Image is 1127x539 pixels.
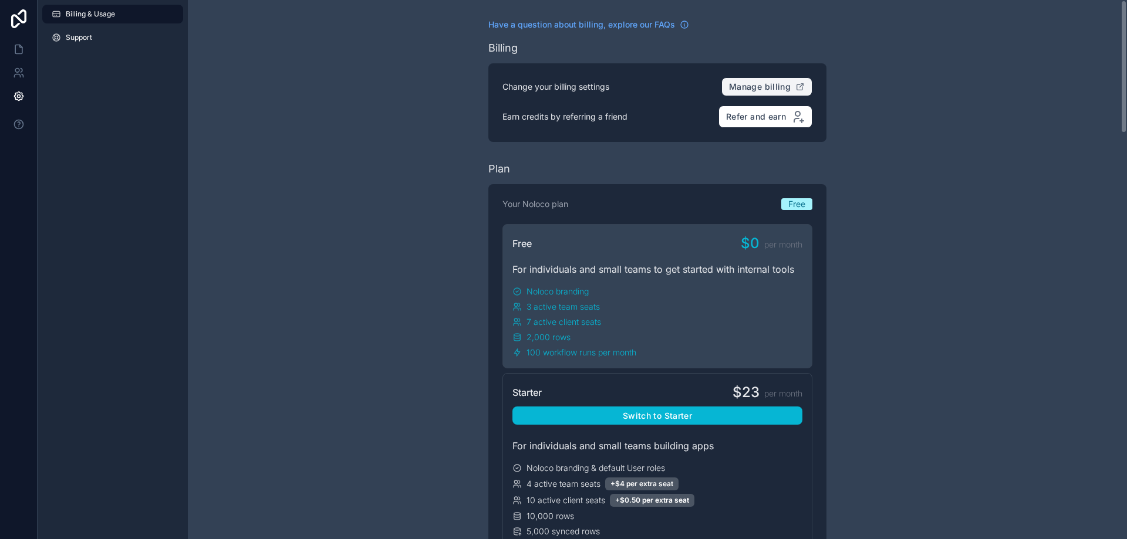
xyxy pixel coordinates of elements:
[42,28,183,47] a: Support
[488,161,510,177] div: Plan
[721,77,812,96] button: Manage billing
[42,5,183,23] a: Billing & Usage
[527,462,665,474] span: Noloco branding & default User roles
[488,19,689,30] a: Have a question about billing, explore our FAQs
[488,40,518,56] div: Billing
[788,198,805,210] span: Free
[527,526,600,537] span: 5,000 synced rows
[488,19,675,30] span: Have a question about billing, explore our FAQs
[527,301,600,313] span: 3 active team seats
[527,331,571,343] span: 2,000 rows
[527,510,574,522] span: 10,000 rows
[527,347,636,358] span: 100 workflow runs per month
[764,388,802,399] span: per month
[718,106,812,128] button: Refer and earn
[512,439,802,453] div: For individuals and small teams building apps
[527,316,601,328] span: 7 active client seats
[512,385,542,399] span: Starter
[764,239,802,250] span: per month
[726,111,786,122] span: Refer and earn
[527,494,605,506] span: 10 active client seats
[741,234,760,253] span: $0
[729,82,791,92] span: Manage billing
[66,9,115,19] span: Billing & Usage
[66,33,92,42] span: Support
[502,198,568,210] p: Your Noloco plan
[512,262,802,276] div: For individuals and small teams to get started with internal tools
[512,236,532,250] span: Free
[733,383,760,402] span: $23
[512,406,802,425] button: Switch to Starter
[502,111,627,123] p: Earn credits by referring a friend
[610,494,694,507] div: +$0.50 per extra seat
[527,286,589,297] span: Noloco branding
[605,477,679,490] div: +$4 per extra seat
[502,81,609,93] p: Change your billing settings
[527,478,600,490] span: 4 active team seats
